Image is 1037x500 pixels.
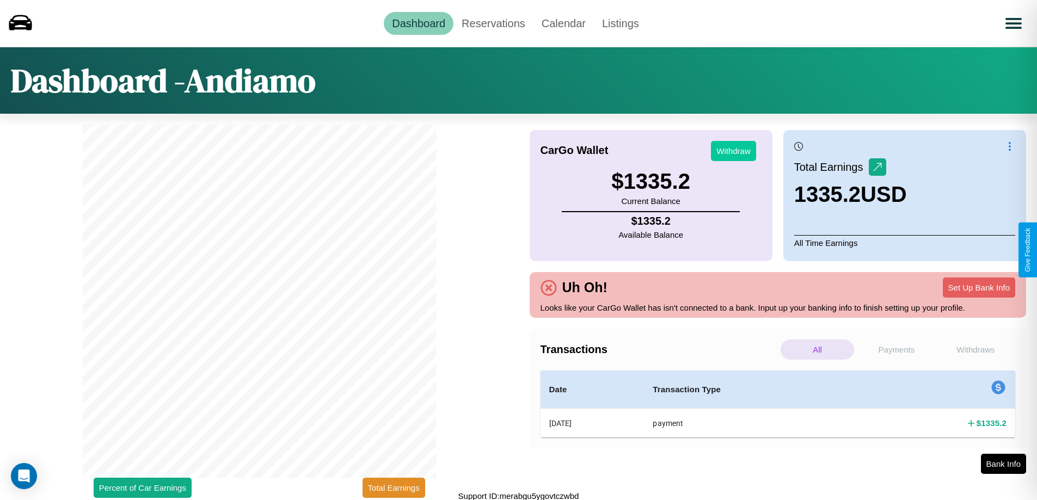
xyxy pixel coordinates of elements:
[1024,228,1032,272] div: Give Feedback
[618,215,683,227] h4: $ 1335.2
[11,58,316,103] h1: Dashboard - Andiamo
[557,280,613,295] h4: Uh Oh!
[977,417,1007,429] h4: $ 1335.2
[384,12,453,35] a: Dashboard
[860,339,933,360] p: Payments
[541,409,645,438] th: [DATE]
[611,169,690,194] h3: $ 1335.2
[644,409,864,438] th: payment
[541,371,1016,437] table: simple table
[998,8,1029,39] button: Open menu
[981,454,1026,474] button: Bank Info
[618,227,683,242] p: Available Balance
[794,157,869,177] p: Total Earnings
[541,144,609,157] h4: CarGo Wallet
[541,300,1016,315] p: Looks like your CarGo Wallet has isn't connected to a bank. Input up your banking info to finish ...
[711,141,756,161] button: Withdraw
[533,12,594,35] a: Calendar
[794,235,1015,250] p: All Time Earnings
[611,194,690,208] p: Current Balance
[11,463,37,489] div: Open Intercom Messenger
[453,12,533,35] a: Reservations
[781,339,854,360] p: All
[594,12,647,35] a: Listings
[653,383,856,396] h4: Transaction Type
[363,478,425,498] button: Total Earnings
[943,277,1015,298] button: Set Up Bank Info
[549,383,636,396] h4: Date
[94,478,192,498] button: Percent of Car Earnings
[794,182,907,207] h3: 1335.2 USD
[939,339,1013,360] p: Withdraws
[541,343,778,356] h4: Transactions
